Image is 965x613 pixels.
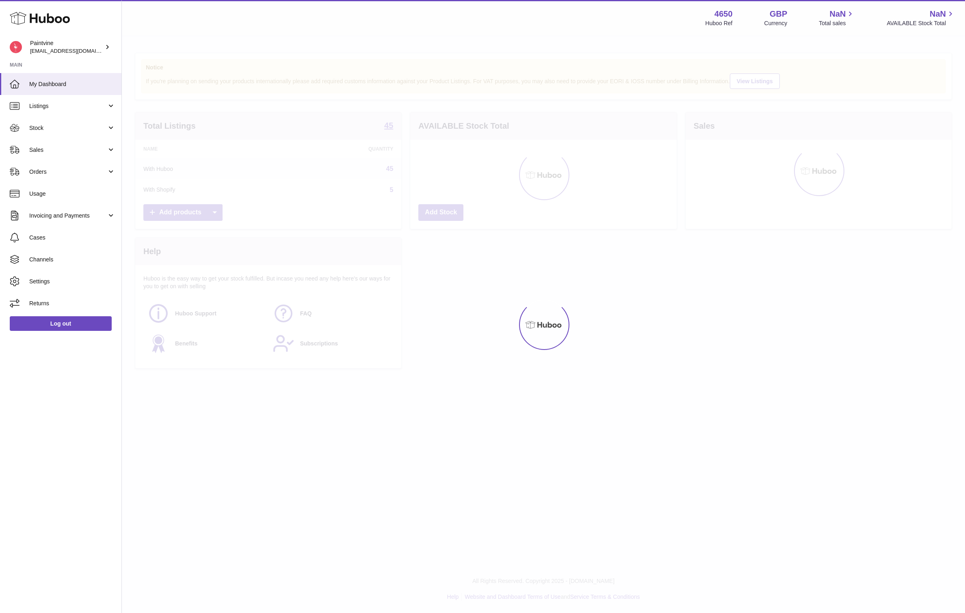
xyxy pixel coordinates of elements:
[29,80,115,88] span: My Dashboard
[829,9,846,19] span: NaN
[705,19,733,27] div: Huboo Ref
[30,39,103,55] div: Paintvine
[714,9,733,19] strong: 4650
[29,124,107,132] span: Stock
[29,146,107,154] span: Sales
[819,9,855,27] a: NaN Total sales
[29,168,107,176] span: Orders
[770,9,787,19] strong: GBP
[819,19,855,27] span: Total sales
[930,9,946,19] span: NaN
[29,278,115,285] span: Settings
[10,41,22,53] img: euan@paintvine.co.uk
[29,102,107,110] span: Listings
[10,316,112,331] a: Log out
[29,234,115,242] span: Cases
[887,19,955,27] span: AVAILABLE Stock Total
[29,256,115,263] span: Channels
[30,47,119,54] span: [EMAIL_ADDRESS][DOMAIN_NAME]
[29,212,107,220] span: Invoicing and Payments
[764,19,788,27] div: Currency
[29,300,115,307] span: Returns
[29,190,115,198] span: Usage
[887,9,955,27] a: NaN AVAILABLE Stock Total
